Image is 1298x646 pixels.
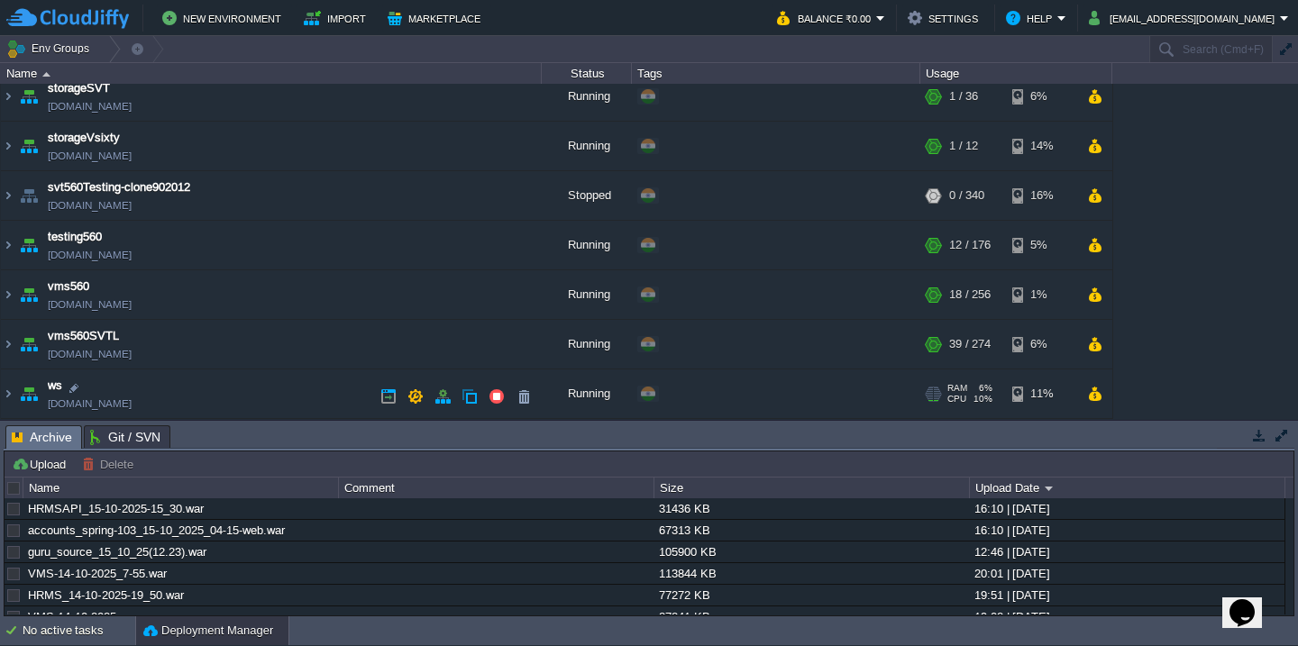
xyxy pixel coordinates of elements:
span: Archive [12,426,72,449]
img: AMDAwAAAACH5BAEAAAAALAAAAAABAAEAAAICRAEAOw== [16,321,41,369]
a: [DOMAIN_NAME] [48,296,132,314]
div: 113844 KB [654,563,968,584]
button: Deployment Manager [143,622,273,640]
div: 5% [1012,222,1071,270]
div: Status [543,63,631,84]
img: AMDAwAAAACH5BAEAAAAALAAAAAABAAEAAAICRAEAOw== [42,72,50,77]
div: 87241 KB [654,606,968,627]
div: 1% [1012,271,1071,320]
a: [DOMAIN_NAME] [48,247,132,265]
img: AMDAwAAAACH5BAEAAAAALAAAAAABAAEAAAICRAEAOw== [1,321,15,369]
button: Marketplace [388,7,486,29]
img: AMDAwAAAACH5BAEAAAAALAAAAAABAAEAAAICRAEAOw== [16,172,41,221]
div: Name [2,63,541,84]
div: 6% [1012,73,1071,122]
div: Usage [921,63,1111,84]
div: 6% [1012,321,1071,369]
img: AMDAwAAAACH5BAEAAAAALAAAAAABAAEAAAICRAEAOw== [16,73,41,122]
div: Running [542,73,632,122]
span: 10% [973,395,992,405]
span: [DOMAIN_NAME] [48,148,132,166]
div: 12:46 | [DATE] [970,541,1284,562]
img: CloudJiffy [6,7,129,30]
button: Settings [908,7,983,29]
button: Balance ₹0.00 [777,7,876,29]
button: [EMAIL_ADDRESS][DOMAIN_NAME] [1089,7,1280,29]
button: Help [1006,7,1057,29]
div: 14% [1012,123,1071,171]
div: Name [24,478,338,498]
img: AMDAwAAAACH5BAEAAAAALAAAAAABAAEAAAICRAEAOw== [1,271,15,320]
span: [DOMAIN_NAME] [48,98,132,116]
div: 18 / 256 [949,271,991,320]
a: svt560Testing-clone902012 [48,179,190,197]
img: AMDAwAAAACH5BAEAAAAALAAAAAABAAEAAAICRAEAOw== [1,370,15,419]
img: AMDAwAAAACH5BAEAAAAALAAAAAABAAEAAAICRAEAOw== [16,123,41,171]
div: Running [542,123,632,171]
div: Size [655,478,969,498]
img: AMDAwAAAACH5BAEAAAAALAAAAAABAAEAAAICRAEAOw== [1,73,15,122]
div: Running [542,370,632,419]
a: testing560 [48,229,102,247]
div: 39 / 274 [949,321,991,369]
a: vms560SVTL [48,328,119,346]
a: storageVsixty [48,130,120,148]
a: [DOMAIN_NAME] [48,396,132,414]
button: New Environment [162,7,287,29]
a: vms560 [48,278,89,296]
div: Running [542,222,632,270]
a: [DOMAIN_NAME] [48,197,132,215]
iframe: chat widget [1222,574,1280,628]
div: 0 / 340 [949,172,984,221]
img: AMDAwAAAACH5BAEAAAAALAAAAAABAAEAAAICRAEAOw== [1,222,15,270]
div: 1 / 12 [949,123,978,171]
div: Stopped [542,172,632,221]
img: AMDAwAAAACH5BAEAAAAALAAAAAABAAEAAAICRAEAOw== [1,172,15,221]
span: Git / SVN [90,426,160,448]
div: Comment [340,478,654,498]
div: Running [542,321,632,369]
div: 19:02 | [DATE] [970,606,1284,627]
a: HRMSAPI_15-10-2025-15_30.war [28,502,204,515]
div: Tags [633,63,919,84]
a: ws [48,378,62,396]
span: 6% [974,384,992,395]
button: Env Groups [6,36,96,61]
div: Upload Date [971,478,1284,498]
div: 20:01 | [DATE] [970,563,1284,584]
div: 19:51 | [DATE] [970,585,1284,605]
div: 11% [1012,370,1071,419]
div: 105900 KB [654,541,968,562]
div: 31436 KB [654,498,968,519]
a: VMS-14-10-2025.war [28,610,138,623]
img: AMDAwAAAACH5BAEAAAAALAAAAAABAAEAAAICRAEAOw== [1,123,15,171]
div: 16:10 | [DATE] [970,520,1284,541]
div: Running [542,271,632,320]
div: No active tasks [23,616,135,645]
div: 16:10 | [DATE] [970,498,1284,519]
a: HRMS_14-10-2025-19_50.war [28,588,184,602]
span: RAM [947,384,967,395]
button: Upload [12,456,71,472]
div: 67313 KB [654,520,968,541]
img: AMDAwAAAACH5BAEAAAAALAAAAAABAAEAAAICRAEAOw== [16,370,41,419]
img: AMDAwAAAACH5BAEAAAAALAAAAAABAAEAAAICRAEAOw== [16,222,41,270]
span: CPU [947,395,966,405]
a: VMS-14-10-2025_7-55.war [28,567,167,580]
button: Delete [82,456,139,472]
a: storageSVT [48,80,110,98]
a: accounts_spring-103_15-10_2025_04-15-web.war [28,523,285,537]
img: AMDAwAAAACH5BAEAAAAALAAAAAABAAEAAAICRAEAOw== [16,271,41,320]
button: Import [304,7,371,29]
a: [DOMAIN_NAME] [48,346,132,364]
div: 12 / 176 [949,222,991,270]
div: 16% [1012,172,1071,221]
div: 77272 KB [654,585,968,605]
div: 1 / 36 [949,73,978,122]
